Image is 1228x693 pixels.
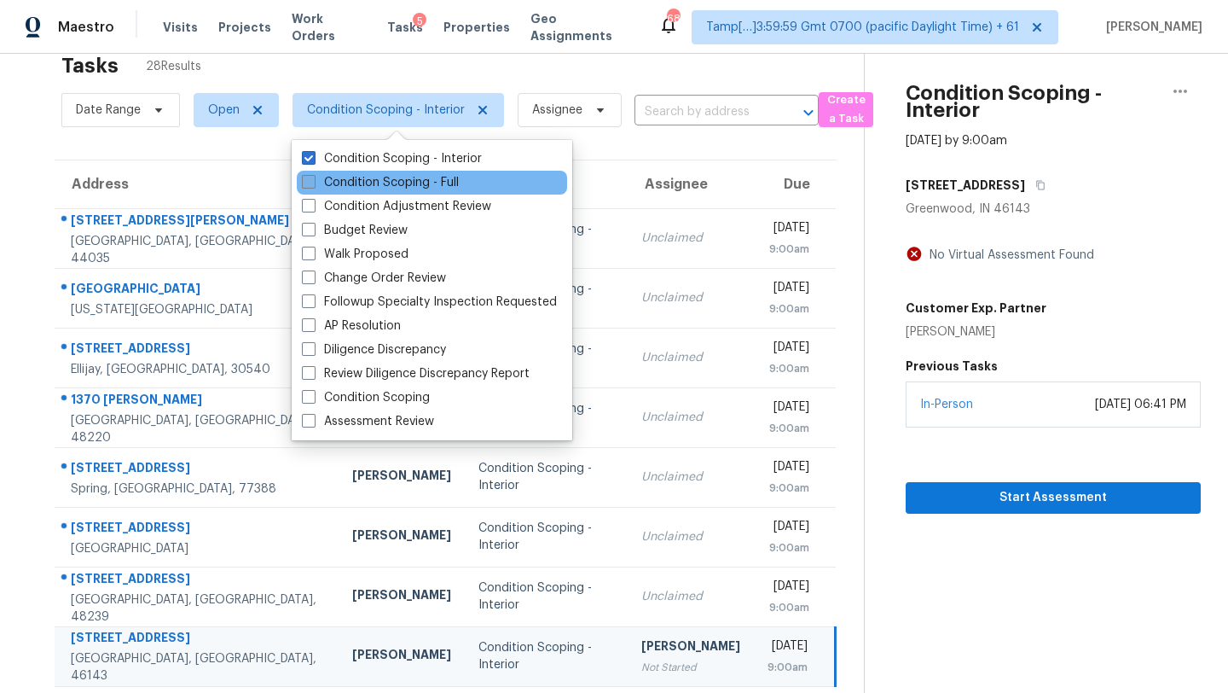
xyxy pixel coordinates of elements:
button: Create a Task [819,92,873,127]
div: [STREET_ADDRESS][PERSON_NAME] [71,212,325,233]
div: [STREET_ADDRESS] [71,570,325,591]
div: [DATE] [767,399,809,420]
span: Start Assessment [919,487,1187,509]
div: Unclaimed [641,528,740,545]
div: [DATE] [767,578,809,599]
div: [PERSON_NAME] [352,646,451,667]
span: 28 Results [146,58,201,75]
div: [GEOGRAPHIC_DATA] [71,540,325,557]
input: Search by address [634,99,771,125]
div: [DATE] [767,638,808,659]
span: Assignee [532,102,582,119]
div: [GEOGRAPHIC_DATA], [GEOGRAPHIC_DATA], 46143 [71,650,325,684]
span: Open [208,102,240,119]
div: 682 [667,10,679,27]
button: Copy Address [1025,170,1048,201]
div: [GEOGRAPHIC_DATA], [GEOGRAPHIC_DATA], 48220 [71,412,325,446]
h5: Customer Exp. Partner [906,300,1046,317]
h5: Previous Tasks [906,358,1201,375]
div: Greenwood, IN 46143 [906,201,1201,218]
div: Unclaimed [641,409,740,426]
div: Ellijay, [GEOGRAPHIC_DATA], 30540 [71,361,325,378]
span: Geo Assignments [530,10,638,44]
div: [PERSON_NAME] [352,527,451,548]
span: Projects [218,19,271,36]
button: Start Assessment [906,482,1201,514]
label: AP Resolution [302,317,401,335]
div: [STREET_ADDRESS] [71,459,325,480]
h2: Tasks [61,57,119,74]
span: Properties [443,19,510,36]
div: Condition Scoping - Interior [478,460,614,494]
span: [PERSON_NAME] [1099,19,1202,36]
div: [DATE] by 9:00am [906,132,1007,149]
div: Spring, [GEOGRAPHIC_DATA], 77388 [71,480,325,498]
div: 9:00am [767,599,809,616]
label: Condition Scoping [302,389,430,406]
div: Condition Scoping - Interior [478,639,614,673]
div: [US_STATE][GEOGRAPHIC_DATA] [71,301,325,318]
div: [GEOGRAPHIC_DATA] [71,280,325,301]
label: Followup Specialty Inspection Requested [302,294,557,311]
button: Open [796,101,820,125]
label: Budget Review [302,222,408,239]
div: Unclaimed [641,230,740,247]
span: Create a Task [827,90,865,130]
div: 1370 [PERSON_NAME] [71,391,325,412]
span: Condition Scoping - Interior [307,102,465,119]
div: Not Started [641,659,740,676]
th: Address [55,160,339,208]
label: Diligence Discrepancy [302,341,446,358]
div: [DATE] [767,279,809,300]
div: [STREET_ADDRESS] [71,340,325,361]
div: [DATE] [767,219,809,241]
span: Date Range [76,102,141,119]
label: Condition Adjustment Review [302,198,491,215]
div: Condition Scoping - Interior [478,520,614,554]
label: Assessment Review [302,413,434,430]
div: [PERSON_NAME] [641,638,740,659]
div: [GEOGRAPHIC_DATA], [GEOGRAPHIC_DATA], 44035 [71,233,325,267]
div: [PERSON_NAME] [352,586,451,608]
span: Tamp[…]3:59:59 Gmt 0700 (pacific Daylight Time) + 61 [706,19,1019,36]
div: [PERSON_NAME] [352,467,451,488]
div: 9:00am [767,539,809,556]
div: Unclaimed [641,349,740,366]
th: Due [754,160,836,208]
div: 9:00am [767,360,809,377]
div: Condition Scoping - Interior [478,579,614,614]
div: [DATE] [767,458,809,480]
div: 9:00am [767,480,809,497]
label: Change Order Review [302,270,446,287]
div: Unclaimed [641,588,740,605]
label: Walk Proposed [302,246,408,263]
div: 9:00am [767,420,809,437]
img: Artifact Not Present Icon [906,245,923,263]
h2: Condition Scoping - Interior [906,84,1160,119]
span: Maestro [58,19,114,36]
div: [STREET_ADDRESS] [71,519,325,540]
th: Assignee [628,160,754,208]
div: [GEOGRAPHIC_DATA], [GEOGRAPHIC_DATA], 48239 [71,591,325,626]
label: Condition Scoping - Interior [302,150,482,167]
span: Work Orders [292,10,367,44]
div: [PERSON_NAME] [906,323,1046,341]
span: Visits [163,19,198,36]
div: Unclaimed [641,469,740,486]
div: 5 [413,13,426,30]
div: [DATE] [767,518,809,539]
div: 9:00am [767,659,808,676]
label: Review Diligence Discrepancy Report [302,365,530,382]
div: Unclaimed [641,289,740,306]
div: [DATE] [767,339,809,360]
label: Condition Scoping - Full [302,174,459,191]
a: In-Person [920,399,973,411]
div: No Virtual Assessment Found [923,247,1094,264]
h5: [STREET_ADDRESS] [906,177,1025,194]
div: [STREET_ADDRESS] [71,629,325,650]
div: [DATE] 06:41 PM [1095,396,1186,413]
span: Tasks [387,21,423,33]
div: 9:00am [767,241,809,258]
div: 9:00am [767,300,809,317]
